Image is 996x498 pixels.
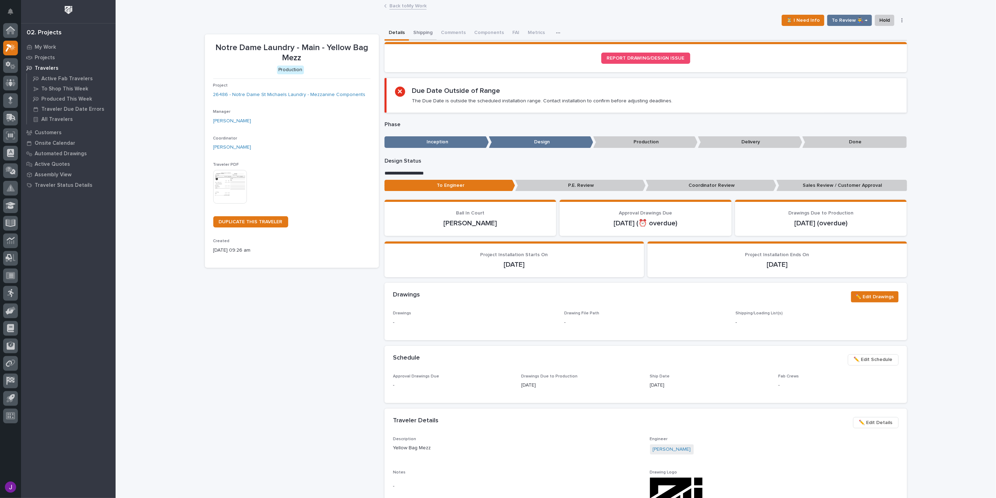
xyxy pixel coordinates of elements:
[521,374,578,378] span: Drawings Due to Production
[393,470,406,475] span: Notes
[9,8,18,20] div: Notifications
[21,127,116,138] a: Customers
[698,136,802,148] p: Delivery
[213,83,228,88] span: Project
[393,374,439,378] span: Approval Drawings Due
[219,219,283,224] span: DUPLICATE THIS TRAVELER
[653,446,691,453] a: [PERSON_NAME]
[456,211,485,216] span: Ball In Court
[27,29,62,37] div: 02. Projects
[385,121,907,128] p: Phase
[619,211,672,216] span: Approval Drawings Due
[213,247,371,254] p: [DATE] 09:26 am
[389,1,427,9] a: Back toMy Work
[393,319,556,326] p: -
[788,211,853,216] span: Drawings Due to Production
[779,382,899,389] p: -
[21,148,116,159] a: Automated Drawings
[35,44,56,50] p: My Work
[393,291,420,299] h2: Drawings
[480,252,548,257] span: Project Installation Starts On
[650,470,677,475] span: Drawing Logo
[832,16,867,25] span: To Review 👨‍🏭 →
[568,219,723,227] p: [DATE] (⏰ overdue)
[851,291,899,302] button: ✏️ Edit Drawings
[27,74,116,83] a: Active Fab Travelers
[409,26,437,41] button: Shipping
[385,180,515,191] p: To Engineer
[393,382,513,389] p: -
[564,311,599,315] span: Drawing File Path
[21,138,116,148] a: Onsite Calendar
[782,15,824,26] button: ⏳ I Need Info
[856,293,894,301] span: ✏️ Edit Drawings
[393,437,416,441] span: Description
[213,117,251,125] a: [PERSON_NAME]
[393,260,636,269] p: [DATE]
[607,56,685,61] span: REPORT DRAWING/DESIGN ISSUE
[879,16,890,25] span: Hold
[3,480,18,494] button: users-avatar
[213,144,251,151] a: [PERSON_NAME]
[41,106,104,112] p: Traveler Due Date Errors
[35,161,70,168] p: Active Quotes
[786,16,820,25] span: ⏳ I Need Info
[35,65,58,71] p: Travelers
[854,355,893,364] span: ✏️ Edit Schedule
[213,43,371,63] p: Notre Dame Laundry - Main - Yellow Bag Mezz
[213,110,231,114] span: Manager
[27,104,116,114] a: Traveler Due Date Errors
[35,151,87,157] p: Automated Drawings
[437,26,470,41] button: Comments
[277,66,304,74] div: Production
[41,116,73,123] p: All Travelers
[853,417,899,428] button: ✏️ Edit Details
[735,311,783,315] span: Shipping/Loading List(s)
[21,63,116,73] a: Travelers
[650,382,770,389] p: [DATE]
[41,96,92,102] p: Produced This Week
[524,26,549,41] button: Metrics
[385,136,489,148] p: Inception
[3,4,18,19] button: Notifications
[412,87,500,95] h2: Due Date Outside of Range
[213,91,366,98] a: 26486 - Notre Dame St Michaels Laundry - Mezzanine Components
[735,319,898,326] p: -
[21,42,116,52] a: My Work
[393,417,438,425] h2: Traveler Details
[393,219,548,227] p: [PERSON_NAME]
[21,169,116,180] a: Assembly View
[489,136,593,148] p: Design
[62,4,75,16] img: Workspace Logo
[393,483,642,490] p: -
[213,239,230,243] span: Created
[393,311,411,315] span: Drawings
[27,114,116,124] a: All Travelers
[859,418,893,427] span: ✏️ Edit Details
[564,319,566,326] p: -
[41,86,88,92] p: To Shop This Week
[776,180,907,191] p: Sales Review / Customer Approval
[393,354,420,362] h2: Schedule
[601,53,690,64] a: REPORT DRAWING/DESIGN ISSUE
[470,26,508,41] button: Components
[35,130,62,136] p: Customers
[827,15,872,26] button: To Review 👨‍🏭 →
[27,94,116,104] a: Produced This Week
[21,159,116,169] a: Active Quotes
[875,15,894,26] button: Hold
[650,437,668,441] span: Engineer
[743,219,899,227] p: [DATE] (overdue)
[35,140,75,146] p: Onsite Calendar
[35,182,92,189] p: Traveler Status Details
[385,158,907,164] p: Design Status
[213,136,237,141] span: Coordinator
[213,163,239,167] span: Traveler PDF
[21,52,116,63] a: Projects
[412,98,673,104] p: The Due Date is outside the scheduled installation range. Contact installation to confirm before ...
[385,26,409,41] button: Details
[27,84,116,94] a: To Shop This Week
[650,374,670,378] span: Ship Date
[779,374,799,378] span: Fab Crews
[35,55,55,61] p: Projects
